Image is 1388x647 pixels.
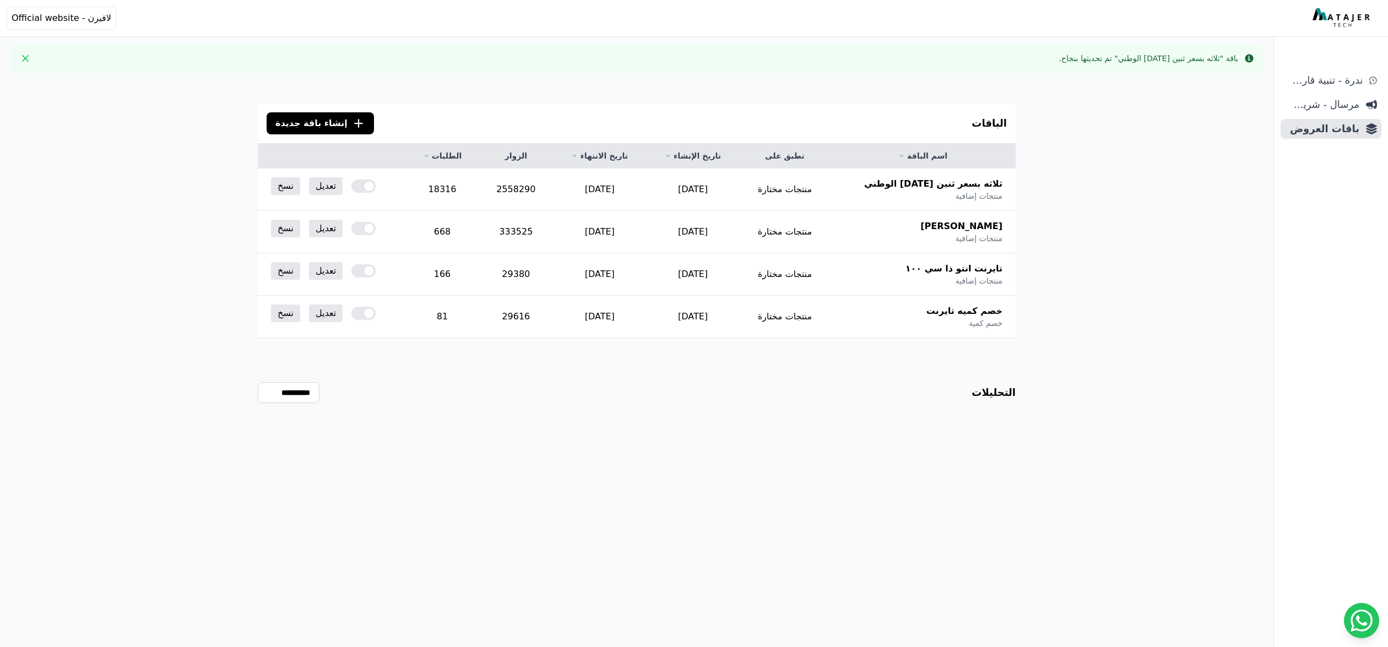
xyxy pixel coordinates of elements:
a: تعديل [309,220,343,237]
td: [DATE] [553,211,647,253]
a: تاريخ الانتهاء [566,150,633,161]
div: باقة "ثلاثه بسعر ثنين [DATE] الوطني" تم تحديثها بنجاح. [1059,53,1238,64]
span: خصم كمية [969,318,1002,329]
span: منتجات إضافية [956,275,1002,286]
a: الطلبات [419,150,465,161]
a: تاريخ الإنشاء [660,150,726,161]
td: [DATE] [553,253,647,296]
td: منتجات مختارة [739,296,830,338]
td: [DATE] [553,168,647,211]
a: نسخ [271,220,300,237]
a: نسخ [271,177,300,195]
a: اسم الباقة [843,150,1002,161]
span: ندرة - تنبية قارب علي النفاذ [1285,73,1363,88]
td: 18316 [405,168,479,211]
td: [DATE] [647,253,740,296]
span: تايرنت انتو ذا سي ١٠٠ [906,262,1002,275]
td: منتجات مختارة [739,253,830,296]
a: تعديل [309,262,343,280]
button: لافيرن - Official website [7,7,116,30]
th: تطبق على [739,144,830,168]
span: منتجات إضافية [956,191,1002,202]
td: 166 [405,253,479,296]
a: نسخ [271,262,300,280]
td: 668 [405,211,479,253]
a: تعديل [309,305,343,322]
td: [DATE] [647,211,740,253]
th: الزوار [479,144,553,168]
h3: الباقات [972,116,1007,131]
span: باقات العروض [1285,121,1359,137]
td: منتجات مختارة [739,168,830,211]
td: 2558290 [479,168,553,211]
span: ثلاثه بسعر ثنين [DATE] الوطني [864,177,1002,191]
td: [DATE] [647,296,740,338]
td: 29616 [479,296,553,338]
a: تعديل [309,177,343,195]
a: نسخ [271,305,300,322]
img: MatajerTech Logo [1313,8,1373,28]
td: [DATE] [553,296,647,338]
span: إنشاء باقة جديدة [275,117,348,130]
button: إنشاء باقة جديدة [267,112,374,134]
span: مرسال - شريط دعاية [1285,97,1359,112]
td: 81 [405,296,479,338]
td: [DATE] [647,168,740,211]
span: [PERSON_NAME] [920,220,1002,233]
td: منتجات مختارة [739,211,830,253]
h3: التحليلات [972,385,1016,400]
td: 29380 [479,253,553,296]
td: 333525 [479,211,553,253]
span: خصم كميه تايرنت [926,305,1002,318]
span: منتجات إضافية [956,233,1002,244]
button: Close [17,50,34,67]
span: لافيرن - Official website [12,12,111,25]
